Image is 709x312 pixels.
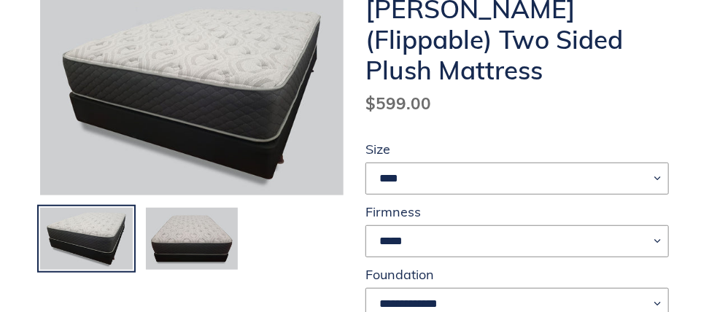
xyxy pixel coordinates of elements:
[365,265,669,284] label: Foundation
[365,139,669,159] label: Size
[365,202,669,222] label: Firmness
[144,206,240,271] img: Load image into Gallery viewer, Del Ray (Flippable) Two Sided Plush Mattress
[39,206,134,271] img: Load image into Gallery viewer, Del Ray (Flippable) Two Sided Plush Mattress
[365,93,431,114] span: $599.00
